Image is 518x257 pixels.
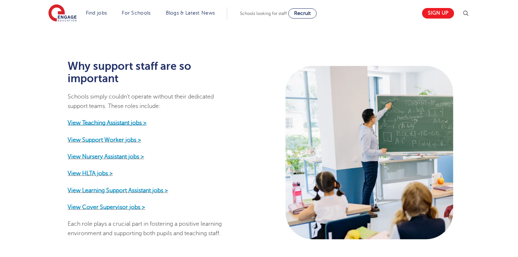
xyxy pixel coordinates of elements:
[48,4,77,23] img: Engage Education
[166,10,215,16] a: Blogs & Latest News
[288,8,317,19] a: Recruit
[422,8,454,19] a: Sign up
[68,187,168,193] a: View Learning Support Assistant jobs >
[68,92,230,111] p: Schools simply couldn’t operate without their dedicated support teams. These roles include:
[122,10,150,16] a: For Schools
[294,11,311,16] span: Recruit
[68,170,113,177] a: View HLTA jobs >
[68,60,191,84] strong: Why support staff are so important
[68,204,145,210] a: View Cover Supervisor jobs >
[68,120,146,126] a: View Teaching Assistant jobs >
[86,10,107,16] a: Find jobs
[68,153,144,160] a: View Nursery Assistant jobs >
[68,219,230,238] p: Each role plays a crucial part in fostering a positive learning environment and supporting both p...
[68,136,141,143] a: View Support Worker jobs >
[240,11,287,16] span: Schools looking for staff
